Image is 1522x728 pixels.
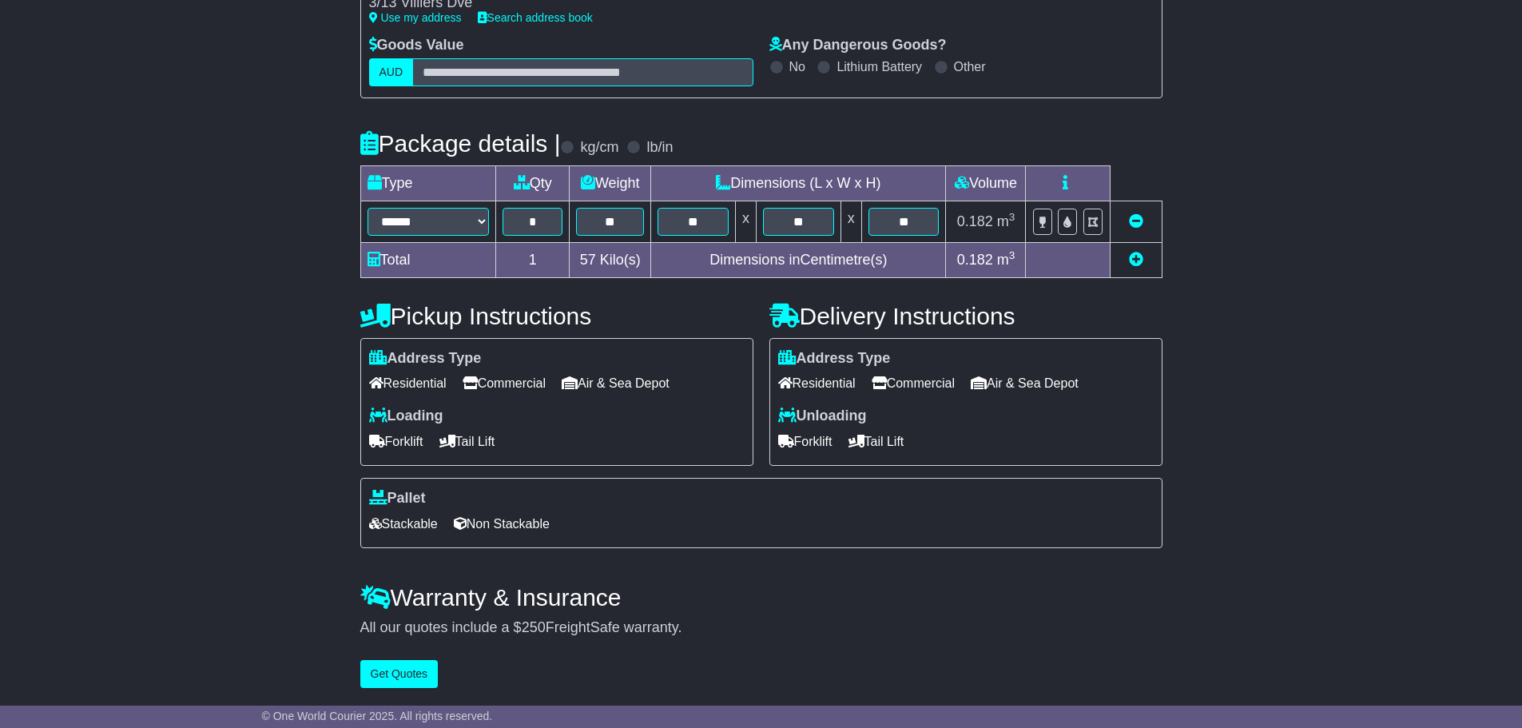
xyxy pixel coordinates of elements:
[580,139,618,157] label: kg/cm
[769,37,947,54] label: Any Dangerous Goods?
[769,303,1162,329] h4: Delivery Instructions
[736,201,757,242] td: x
[360,303,753,329] h4: Pickup Instructions
[778,371,856,396] span: Residential
[848,429,904,454] span: Tail Lift
[1129,252,1143,268] a: Add new item
[369,11,462,24] a: Use my address
[957,213,993,229] span: 0.182
[360,242,496,277] td: Total
[778,429,833,454] span: Forklift
[562,371,670,396] span: Air & Sea Depot
[369,371,447,396] span: Residential
[997,213,1015,229] span: m
[478,11,593,24] a: Search address book
[570,242,651,277] td: Kilo(s)
[360,130,561,157] h4: Package details |
[522,619,546,635] span: 250
[651,165,946,201] td: Dimensions (L x W x H)
[946,165,1026,201] td: Volume
[496,165,570,201] td: Qty
[1009,249,1015,261] sup: 3
[651,242,946,277] td: Dimensions in Centimetre(s)
[1009,211,1015,223] sup: 3
[369,490,426,507] label: Pallet
[496,242,570,277] td: 1
[837,59,922,74] label: Lithium Battery
[360,619,1162,637] div: All our quotes include a $ FreightSafe warranty.
[580,252,596,268] span: 57
[872,371,955,396] span: Commercial
[954,59,986,74] label: Other
[997,252,1015,268] span: m
[840,201,861,242] td: x
[971,371,1079,396] span: Air & Sea Depot
[360,660,439,688] button: Get Quotes
[454,511,550,536] span: Non Stackable
[262,710,493,722] span: © One World Courier 2025. All rights reserved.
[1129,213,1143,229] a: Remove this item
[369,58,414,86] label: AUD
[646,139,673,157] label: lb/in
[957,252,993,268] span: 0.182
[369,511,438,536] span: Stackable
[778,350,891,368] label: Address Type
[463,371,546,396] span: Commercial
[570,165,651,201] td: Weight
[360,165,496,201] td: Type
[369,408,443,425] label: Loading
[369,37,464,54] label: Goods Value
[778,408,867,425] label: Unloading
[369,350,482,368] label: Address Type
[369,429,423,454] span: Forklift
[360,584,1162,611] h4: Warranty & Insurance
[789,59,805,74] label: No
[439,429,495,454] span: Tail Lift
